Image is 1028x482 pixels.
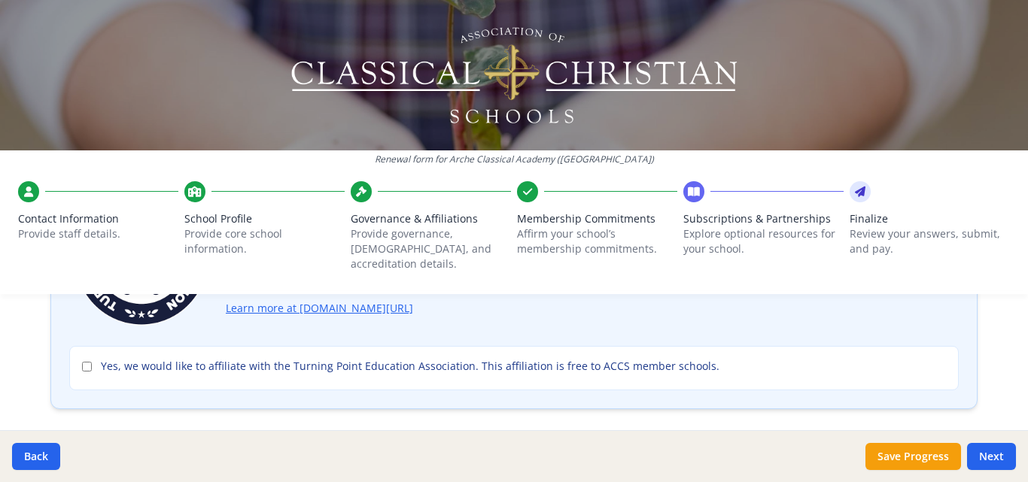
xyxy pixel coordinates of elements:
p: Review your answers, submit, and pay. [850,226,1010,256]
p: Affirm your school’s membership commitments. [517,226,677,256]
span: School Profile [184,211,345,226]
p: Provide core school information. [184,226,345,256]
span: Finalize [850,211,1010,226]
span: Contact Information [18,211,178,226]
input: Yes, we would like to affiliate with the Turning Point Education Association. This affiliation is... [82,362,92,371]
span: Membership Commitments [517,211,677,226]
button: Save Progress [865,443,961,470]
button: Next [967,443,1016,470]
p: Explore optional resources for your school. [683,226,844,256]
p: Provide governance, [DEMOGRAPHIC_DATA], and accreditation details. [351,226,511,271]
img: Logo [289,23,740,128]
span: Subscriptions & Partnerships [683,211,844,226]
span: Yes, we would like to affiliate with the Turning Point Education Association. This affiliation is... [101,359,719,374]
p: Provide staff details. [18,226,178,241]
a: Learn more at [DOMAIN_NAME][URL] [226,300,413,317]
button: Back [12,443,60,470]
span: Governance & Affiliations [351,211,511,226]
